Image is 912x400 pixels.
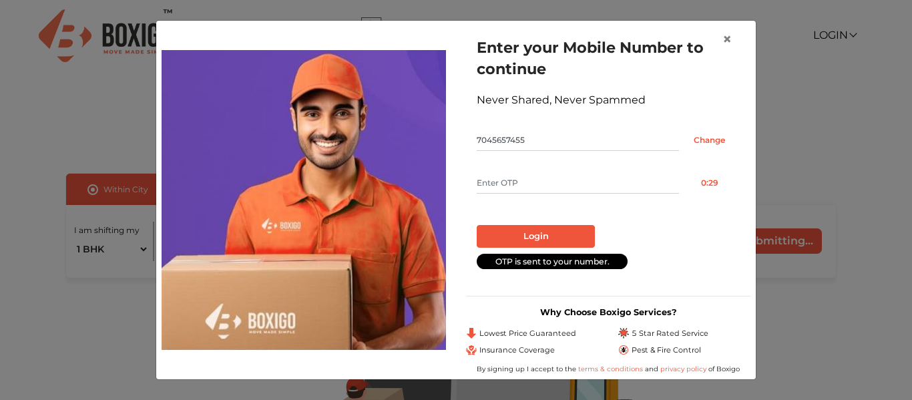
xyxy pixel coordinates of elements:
[477,172,679,194] input: Enter OTP
[679,130,740,151] input: Change
[722,29,732,49] span: ×
[679,172,740,194] button: 0:29
[658,365,708,373] a: privacy policy
[477,225,595,248] button: Login
[479,345,555,356] span: Insurance Coverage
[477,92,740,108] div: Never Shared, Never Spammed
[578,365,645,373] a: terms & conditions
[712,21,742,58] button: Close
[477,37,740,79] h1: Enter your Mobile Number to continue
[477,130,679,151] input: Mobile No
[466,364,750,374] div: By signing up I accept to the and of Boxigo
[632,345,701,356] span: Pest & Fire Control
[466,307,750,317] h3: Why Choose Boxigo Services?
[477,254,628,269] div: OTP is sent to your number.
[632,328,708,339] span: 5 Star Rated Service
[479,328,576,339] span: Lowest Price Guaranteed
[162,50,446,349] img: relocation-img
